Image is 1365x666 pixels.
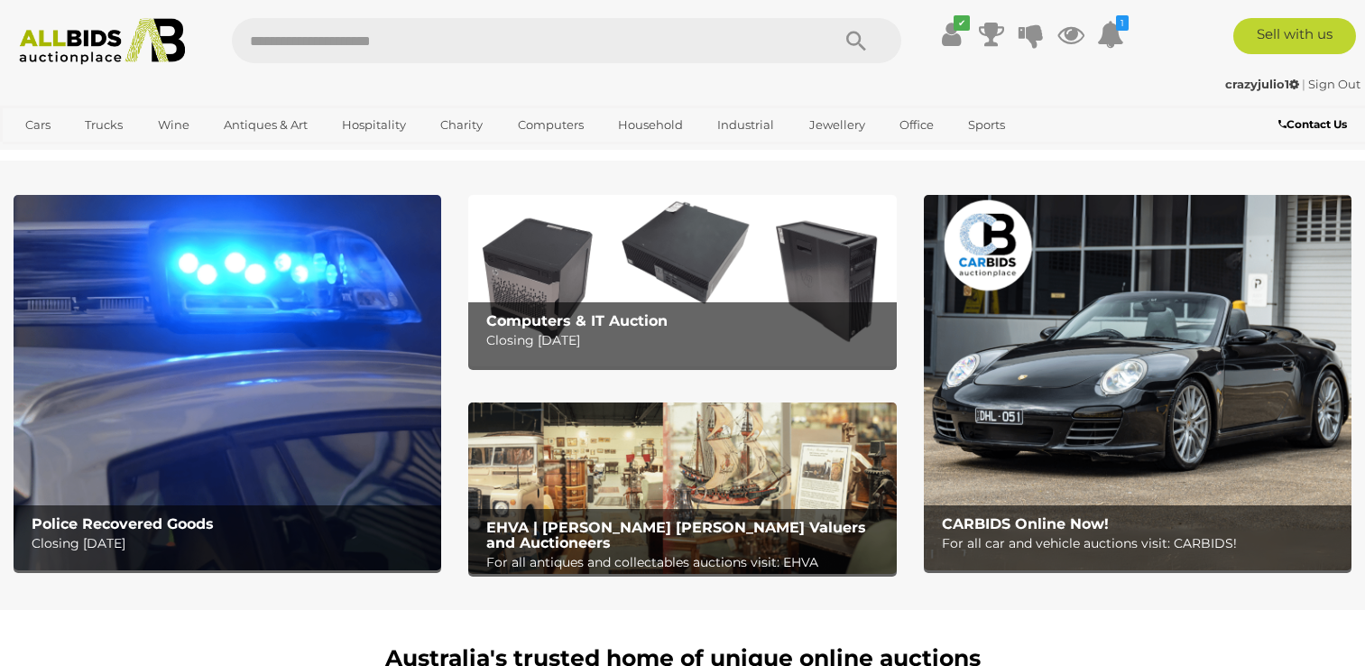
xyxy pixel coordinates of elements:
[1097,18,1124,51] a: 1
[10,18,194,65] img: Allbids.com.au
[468,402,896,574] a: EHVA | Evans Hastings Valuers and Auctioneers EHVA | [PERSON_NAME] [PERSON_NAME] Valuers and Auct...
[14,195,441,570] a: Police Recovered Goods Police Recovered Goods Closing [DATE]
[14,140,165,170] a: [GEOGRAPHIC_DATA]
[468,195,896,366] a: Computers & IT Auction Computers & IT Auction Closing [DATE]
[1225,77,1302,91] a: crazyjulio1
[14,110,62,140] a: Cars
[924,195,1351,570] img: CARBIDS Online Now!
[212,110,319,140] a: Antiques & Art
[606,110,695,140] a: Household
[486,519,866,552] b: EHVA | [PERSON_NAME] [PERSON_NAME] Valuers and Auctioneers
[32,532,432,555] p: Closing [DATE]
[1233,18,1356,54] a: Sell with us
[1116,15,1129,31] i: 1
[924,195,1351,570] a: CARBIDS Online Now! CARBIDS Online Now! For all car and vehicle auctions visit: CARBIDS!
[942,532,1342,555] p: For all car and vehicle auctions visit: CARBIDS!
[1302,77,1305,91] span: |
[429,110,494,140] a: Charity
[942,515,1109,532] b: CARBIDS Online Now!
[468,195,896,366] img: Computers & IT Auction
[706,110,786,140] a: Industrial
[486,312,668,329] b: Computers & IT Auction
[32,515,214,532] b: Police Recovered Goods
[486,551,887,574] p: For all antiques and collectables auctions visit: EHVA
[506,110,595,140] a: Computers
[486,329,887,352] p: Closing [DATE]
[956,110,1017,140] a: Sports
[811,18,901,63] button: Search
[468,402,896,574] img: EHVA | Evans Hastings Valuers and Auctioneers
[1278,115,1351,134] a: Contact Us
[14,195,441,570] img: Police Recovered Goods
[1225,77,1299,91] strong: crazyjulio1
[1278,117,1347,131] b: Contact Us
[954,15,970,31] i: ✔
[938,18,965,51] a: ✔
[1308,77,1360,91] a: Sign Out
[146,110,201,140] a: Wine
[798,110,877,140] a: Jewellery
[330,110,418,140] a: Hospitality
[73,110,134,140] a: Trucks
[888,110,945,140] a: Office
